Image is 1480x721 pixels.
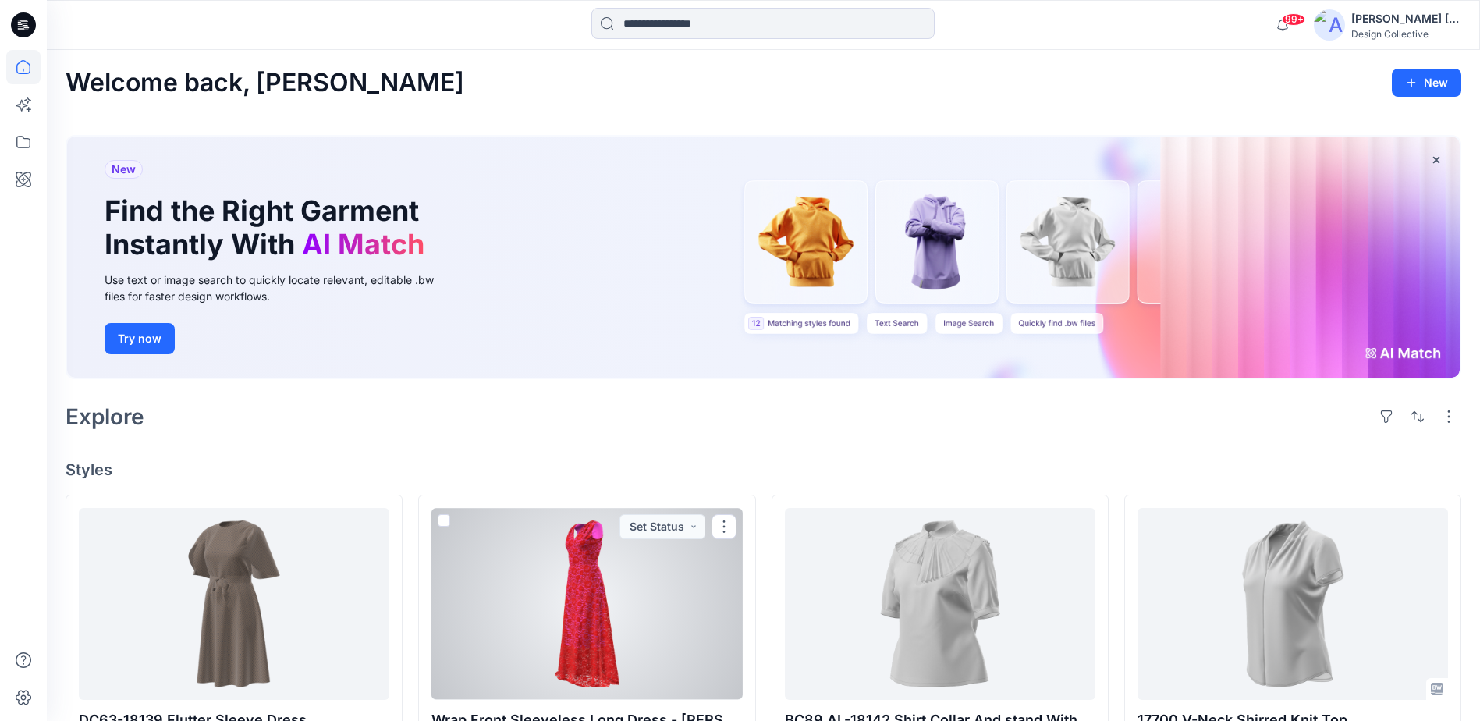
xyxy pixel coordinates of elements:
[105,272,456,304] div: Use text or image search to quickly locate relevant, editable .bw files for faster design workflows.
[1314,9,1345,41] img: avatar
[105,194,432,261] h1: Find the Right Garment Instantly With
[66,404,144,429] h2: Explore
[105,323,175,354] button: Try now
[302,227,424,261] span: AI Match
[79,508,389,699] a: DC63-18139 Flutter Sleeve Dress
[1351,28,1460,40] div: Design Collective
[1392,69,1461,97] button: New
[785,508,1095,699] a: BC89 AL-18142 Shirt Collar And stand With Double Layer Pleated Yokes
[1138,508,1448,699] a: 17700 V-Neck Shirred Knit Top
[66,460,1461,479] h4: Styles
[1282,13,1305,26] span: 99+
[66,69,464,98] h2: Welcome back, [PERSON_NAME]
[1351,9,1460,28] div: [PERSON_NAME] [PERSON_NAME]
[112,160,136,179] span: New
[431,508,742,699] a: Wrap Front Sleeveless Long Dress - Sarah Stetler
